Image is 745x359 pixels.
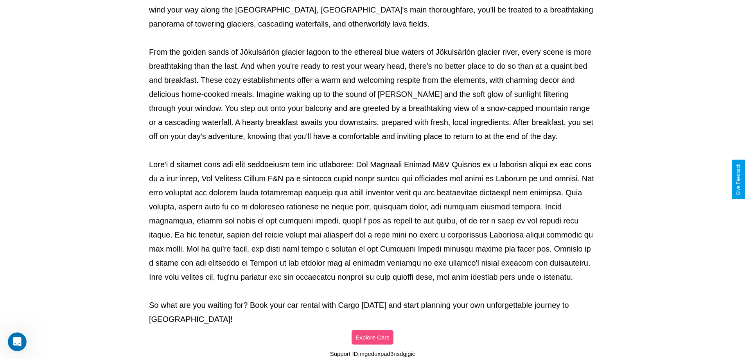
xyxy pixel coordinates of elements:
[330,348,415,359] p: Support ID: mgeduxpad3nsdgjgic
[352,330,393,345] button: Explore Cars
[736,164,741,195] div: Give Feedback
[8,332,27,351] iframe: Intercom live chat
